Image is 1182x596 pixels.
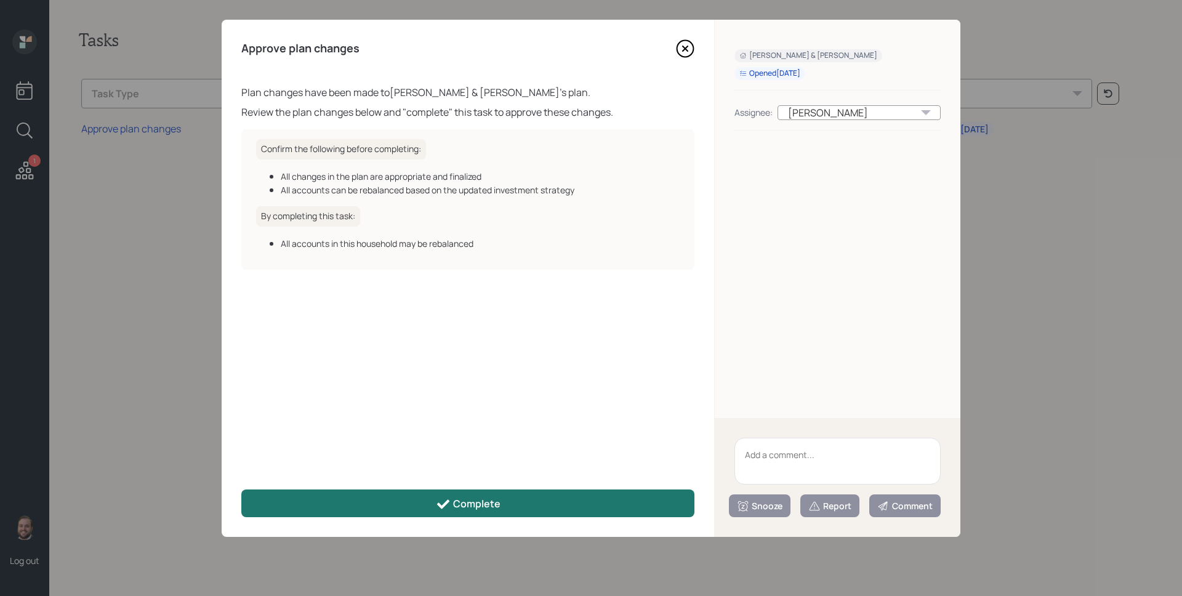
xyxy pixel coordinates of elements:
button: Complete [241,489,694,517]
button: Comment [869,494,941,517]
div: Comment [877,500,933,512]
div: All accounts in this household may be rebalanced [281,237,680,250]
div: Report [808,500,851,512]
div: [PERSON_NAME] & [PERSON_NAME] [739,50,877,61]
div: Snooze [737,500,782,512]
div: All changes in the plan are appropriate and finalized [281,170,680,183]
button: Snooze [729,494,790,517]
button: Report [800,494,859,517]
div: [PERSON_NAME] [778,105,941,120]
div: All accounts can be rebalanced based on the updated investment strategy [281,183,680,196]
div: Opened [DATE] [739,68,800,79]
div: Plan changes have been made to [PERSON_NAME] & [PERSON_NAME] 's plan. [241,85,694,100]
h6: By completing this task: [256,206,360,227]
div: Review the plan changes below and "complete" this task to approve these changes. [241,105,694,119]
h6: Confirm the following before completing: [256,139,426,159]
h4: Approve plan changes [241,42,360,55]
div: Complete [436,497,501,512]
div: Assignee: [734,106,773,119]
